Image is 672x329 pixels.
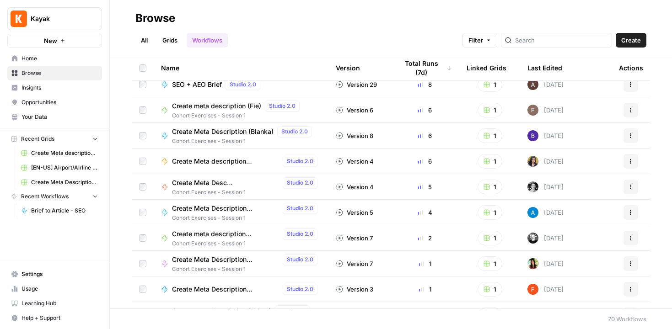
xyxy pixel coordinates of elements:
div: 6 [398,131,452,140]
span: Help + Support [22,314,98,322]
div: Version 5 [336,208,373,217]
div: 6 [398,157,452,166]
span: Studio 2.0 [287,285,313,293]
a: Home [7,51,102,66]
div: 2 [398,233,452,243]
button: 1 [478,205,502,220]
button: 1 [478,77,502,92]
a: Create Meta Description (Blanka)Studio 2.0Cohort Exercises - Session 1 [161,126,321,145]
div: Version 7 [336,259,373,268]
div: 5 [398,182,452,191]
div: 70 Workflows [608,314,646,324]
span: Create Meta Description ([PERSON_NAME]) [172,255,279,264]
img: Kayak Logo [11,11,27,27]
button: 1 [478,154,502,169]
span: Studio 2.0 [287,255,313,264]
a: Create Meta Description ([PERSON_NAME])Studio 2.0Cohort Exercises - Session 1 [161,254,321,273]
span: Recent Grids [21,135,54,143]
button: Workspace: Kayak [7,7,102,30]
button: Create [616,33,646,48]
span: Brief to Article - SEO [31,207,98,215]
span: Studio 2.0 [230,80,256,89]
img: tctyxljblf40chzqxflm8vgl4vpd [527,105,538,116]
a: Settings [7,267,102,281]
a: Create meta description (oldrey)Studio 2.0Cohort Exercises - Session 1 [161,305,321,324]
button: Help + Support [7,311,102,325]
a: Create Meta Description ([PERSON_NAME])Studio 2.0Cohort Exercises - Session 1 [161,203,321,222]
div: Last Edited [527,55,562,80]
span: Cohort Exercises - Session 1 [172,188,321,196]
button: 1 [478,308,502,322]
span: Cohort Exercises - Session 1 [172,111,303,120]
span: Usage [22,285,98,293]
img: re7xpd5lpd6r3te7ued3p9atxw8h [527,156,538,167]
span: Browse [22,69,98,77]
div: Actions [619,55,643,80]
span: Home [22,54,98,63]
a: Create meta description (Fie)Studio 2.0Cohort Exercises - Session 1 [161,101,321,120]
span: Cohort Exercises - Session 1 [172,239,321,248]
div: [DATE] [527,181,564,192]
span: Learning Hub [22,299,98,308]
div: 6 [398,106,452,115]
div: Total Runs (7d) [398,55,452,80]
a: Create Meta description ([PERSON_NAME])Studio 2.0 [161,156,321,167]
img: 4vx69xode0b6rvenq8fzgxnr47hp [527,181,538,192]
div: Linked Grids [467,55,506,80]
span: Cohort Exercises - Session 1 [172,265,321,273]
img: 5e7wduwzxuy6rs9japgirzdrp9i4 [527,284,538,295]
div: Browse [135,11,175,26]
span: Create Meta Description ([PERSON_NAME]) Grid [31,178,98,186]
a: Workflows [187,33,228,48]
span: Create Meta description ([PERSON_NAME]) [172,157,279,166]
span: Insights [22,84,98,92]
button: Recent Workflows [7,190,102,203]
div: Version 7 [336,233,373,243]
div: Version 29 [336,80,377,89]
img: jvddonxhcv6d8mdj523g41zi7sv7 [527,130,538,141]
div: 1 [398,285,452,294]
a: [EN-US] Airport/Airline Content Refresh [17,160,102,175]
div: [DATE] [527,130,564,141]
div: Name [161,55,321,80]
span: SEO + AEO Brief [172,80,222,89]
span: Create Meta description ([PERSON_NAME]) Grid [31,149,98,157]
div: [DATE] [527,156,564,167]
a: Learning Hub [7,296,102,311]
span: Studio 2.0 [287,204,313,212]
div: 4 [398,208,452,217]
div: 1 [398,259,452,268]
img: e4v89f89x2fg3vu1gtqy01mqi6az [527,258,538,269]
a: Brief to Article - SEO [17,203,102,218]
button: New [7,34,102,48]
a: Create Meta Description ([PERSON_NAME])Studio 2.0 [161,284,321,295]
button: 1 [478,128,502,143]
a: Insights [7,80,102,95]
span: Create Meta Description ([PERSON_NAME]) [172,204,279,213]
span: Studio 2.0 [287,230,313,238]
div: [DATE] [527,233,564,244]
button: Filter [462,33,497,48]
div: [DATE] [527,284,564,295]
div: Version 8 [336,131,373,140]
span: Studio 2.0 [269,102,296,110]
span: Create Meta Desc ([PERSON_NAME]) [172,178,279,187]
span: Cohort Exercises - Session 1 [172,214,321,222]
img: o3cqybgnmipr355j8nz4zpq1mc6x [527,207,538,218]
a: Create Meta Description ([PERSON_NAME]) Grid [17,175,102,190]
span: Create Meta Description ([PERSON_NAME]) [172,285,279,294]
a: Grids [157,33,183,48]
button: 1 [478,231,502,245]
span: Create [621,36,641,45]
a: Your Data [7,110,102,124]
span: Recent Workflows [21,192,69,201]
button: Recent Grids [7,132,102,146]
div: Version 4 [336,182,374,191]
span: Create Meta Description (Blanka) [172,127,274,136]
span: Studio 2.0 [281,127,308,136]
input: Search [515,36,608,45]
a: SEO + AEO BriefStudio 2.0 [161,79,321,90]
button: 1 [478,103,502,117]
span: Studio 2.0 [279,307,306,315]
span: Cohort Exercises - Session 1 [172,137,316,145]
